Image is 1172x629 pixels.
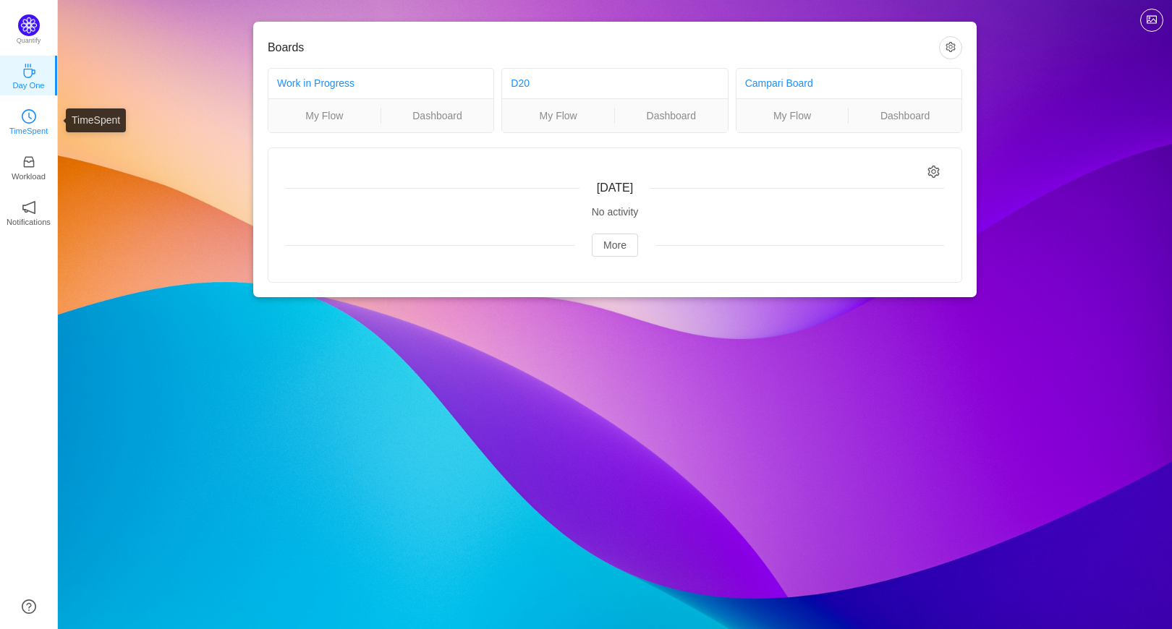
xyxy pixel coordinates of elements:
a: icon: notificationNotifications [22,205,36,219]
p: Day One [12,79,44,92]
p: Notifications [7,215,51,228]
a: Dashboard [615,108,728,124]
button: icon: setting [939,36,962,59]
h3: Boards [268,40,939,55]
span: [DATE] [597,181,633,194]
i: icon: clock-circle [22,109,36,124]
i: icon: notification [22,200,36,215]
a: My Flow [736,108,849,124]
a: Dashboard [849,108,961,124]
p: Workload [12,170,46,183]
i: icon: inbox [22,155,36,169]
a: Dashboard [381,108,494,124]
a: icon: coffeeDay One [22,68,36,82]
i: icon: setting [927,166,940,178]
a: icon: inboxWorkload [22,159,36,174]
i: icon: coffee [22,64,36,78]
a: icon: clock-circleTimeSpent [22,114,36,128]
a: D20 [511,77,530,89]
div: No activity [286,205,944,220]
a: icon: question-circle [22,599,36,614]
p: TimeSpent [9,124,48,137]
button: icon: picture [1140,9,1163,32]
a: My Flow [502,108,614,124]
a: Campari Board [745,77,813,89]
a: My Flow [268,108,381,124]
a: Work in Progress [277,77,354,89]
p: Quantify [17,36,41,46]
button: More [592,234,638,257]
img: Quantify [18,14,40,36]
